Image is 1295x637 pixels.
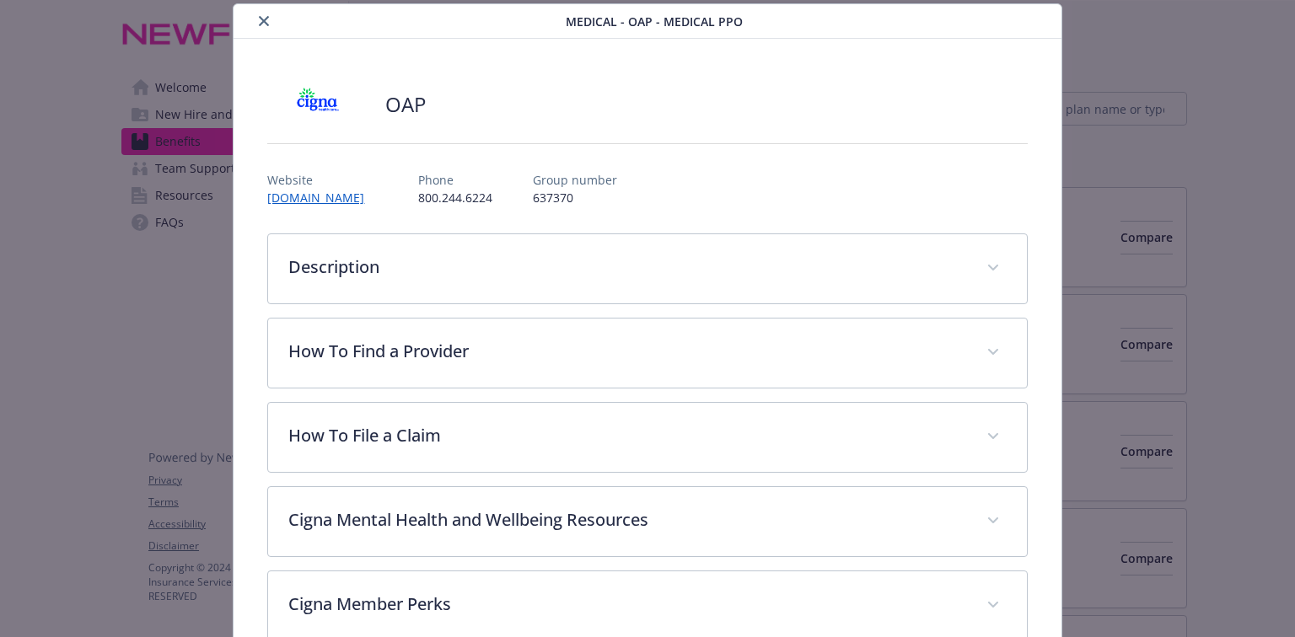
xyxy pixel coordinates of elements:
p: Cigna Mental Health and Wellbeing Resources [288,507,965,533]
p: Group number [533,171,617,189]
a: [DOMAIN_NAME] [267,190,378,206]
p: How To File a Claim [288,423,965,448]
p: Cigna Member Perks [288,591,965,617]
p: Description [288,254,965,280]
p: Phone [418,171,492,189]
div: How To Find a Provider [268,318,1026,388]
div: Description [268,234,1026,303]
span: Medical - OAP - Medical PPO [566,13,743,30]
button: close [254,11,274,31]
p: Website [267,171,378,189]
div: How To File a Claim [268,403,1026,472]
img: CIGNA [267,79,368,130]
p: 800.244.6224 [418,189,492,206]
div: Cigna Mental Health and Wellbeing Resources [268,487,1026,556]
p: 637370 [533,189,617,206]
p: How To Find a Provider [288,339,965,364]
h2: OAP [385,90,426,119]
